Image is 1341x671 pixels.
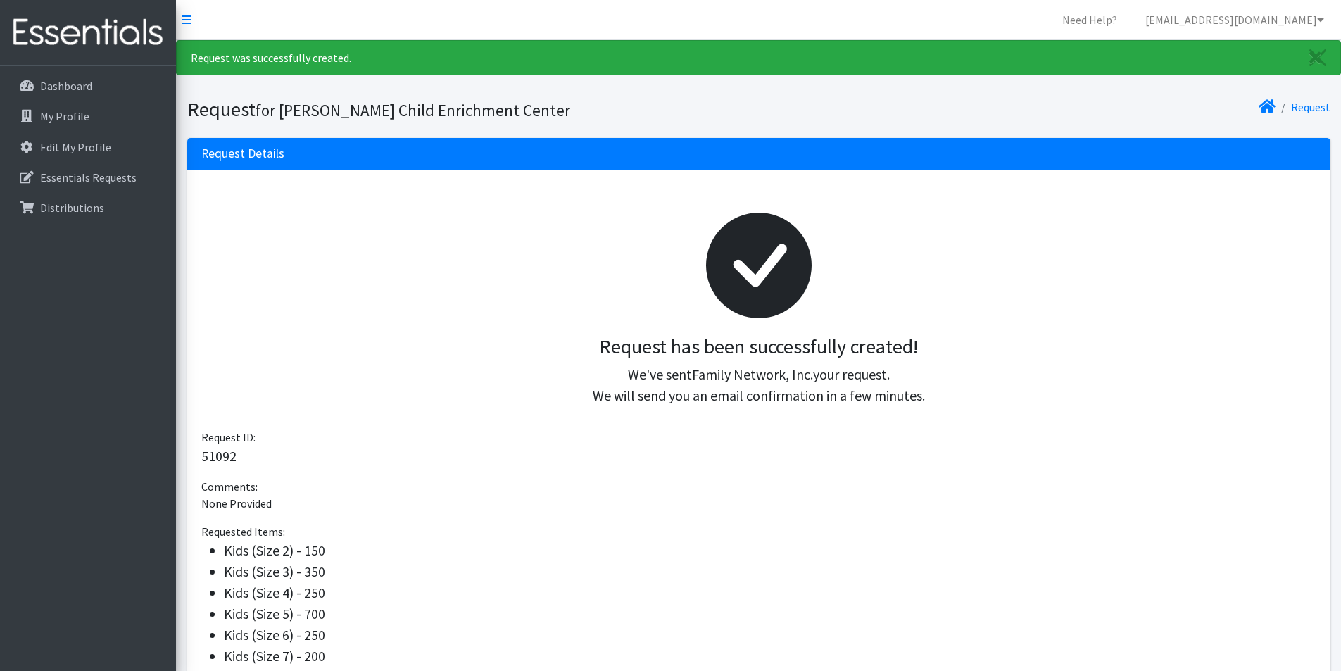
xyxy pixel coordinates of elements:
[692,365,813,383] span: Family Network, Inc.
[40,140,111,154] p: Edit My Profile
[256,100,570,120] small: for [PERSON_NAME] Child Enrichment Center
[6,194,170,222] a: Distributions
[6,102,170,130] a: My Profile
[201,146,284,161] h3: Request Details
[224,646,1316,667] li: Kids (Size 7) - 200
[224,625,1316,646] li: Kids (Size 6) - 250
[1134,6,1335,34] a: [EMAIL_ADDRESS][DOMAIN_NAME]
[224,540,1316,561] li: Kids (Size 2) - 150
[176,40,1341,75] div: Request was successfully created.
[224,603,1316,625] li: Kids (Size 5) - 700
[6,133,170,161] a: Edit My Profile
[201,525,285,539] span: Requested Items:
[224,561,1316,582] li: Kids (Size 3) - 350
[201,496,272,510] span: None Provided
[213,335,1305,359] h3: Request has been successfully created!
[1291,100,1330,114] a: Request
[6,72,170,100] a: Dashboard
[213,364,1305,406] p: We've sent your request. We will send you an email confirmation in a few minutes.
[201,446,1316,467] p: 51092
[187,97,754,122] h1: Request
[201,479,258,494] span: Comments:
[40,170,137,184] p: Essentials Requests
[224,582,1316,603] li: Kids (Size 4) - 250
[201,430,256,444] span: Request ID:
[40,79,92,93] p: Dashboard
[6,163,170,192] a: Essentials Requests
[1295,41,1340,75] a: Close
[1051,6,1128,34] a: Need Help?
[40,109,89,123] p: My Profile
[40,201,104,215] p: Distributions
[6,9,170,56] img: HumanEssentials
